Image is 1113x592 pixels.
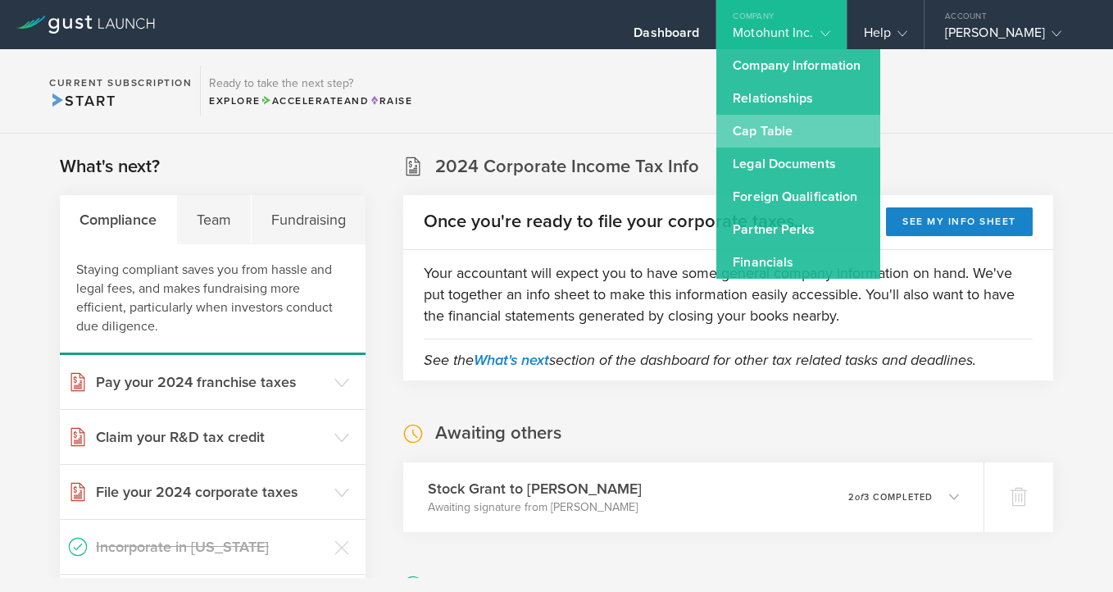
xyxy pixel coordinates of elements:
em: See the section of the dashboard for other tax related tasks and deadlines. [424,351,976,369]
h2: Current Subscription [49,78,192,88]
a: What's next [474,351,549,369]
div: Team [177,195,252,244]
div: Dashboard [634,25,699,49]
h3: File your 2024 corporate taxes [96,481,326,503]
span: Raise [369,95,412,107]
div: Motohunt Inc. [733,25,829,49]
div: Explore [209,93,412,108]
div: Help [864,25,907,49]
p: 2 3 completed [848,493,933,502]
span: and [261,95,370,107]
span: Accelerate [261,95,344,107]
h2: What's next? [60,155,160,179]
h2: Once you're ready to file your corporate taxes... [424,210,806,234]
div: Staying compliant saves you from hassle and legal fees, and makes fundraising more efficient, par... [60,244,366,355]
h2: 2024 Corporate Income Tax Info [435,155,699,179]
em: of [855,492,864,503]
div: Compliance [60,195,177,244]
p: Your accountant will expect you to have some general company information on hand. We've put toget... [424,262,1033,326]
h3: Stock Grant to [PERSON_NAME] [428,478,642,499]
h3: Claim your R&D tax credit [96,426,326,448]
div: Fundraising [252,195,366,244]
span: Start [49,92,116,110]
h2: Awaiting others [435,421,561,445]
h3: Incorporate in [US_STATE] [96,536,326,558]
p: Awaiting signature from [PERSON_NAME] [428,499,642,516]
h3: Ready to take the next step? [209,78,412,89]
div: Ready to take the next step?ExploreAccelerateandRaise [200,66,420,116]
h3: Pay your 2024 franchise taxes [96,371,326,393]
button: See my info sheet [886,207,1033,236]
div: [PERSON_NAME] [945,25,1084,49]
